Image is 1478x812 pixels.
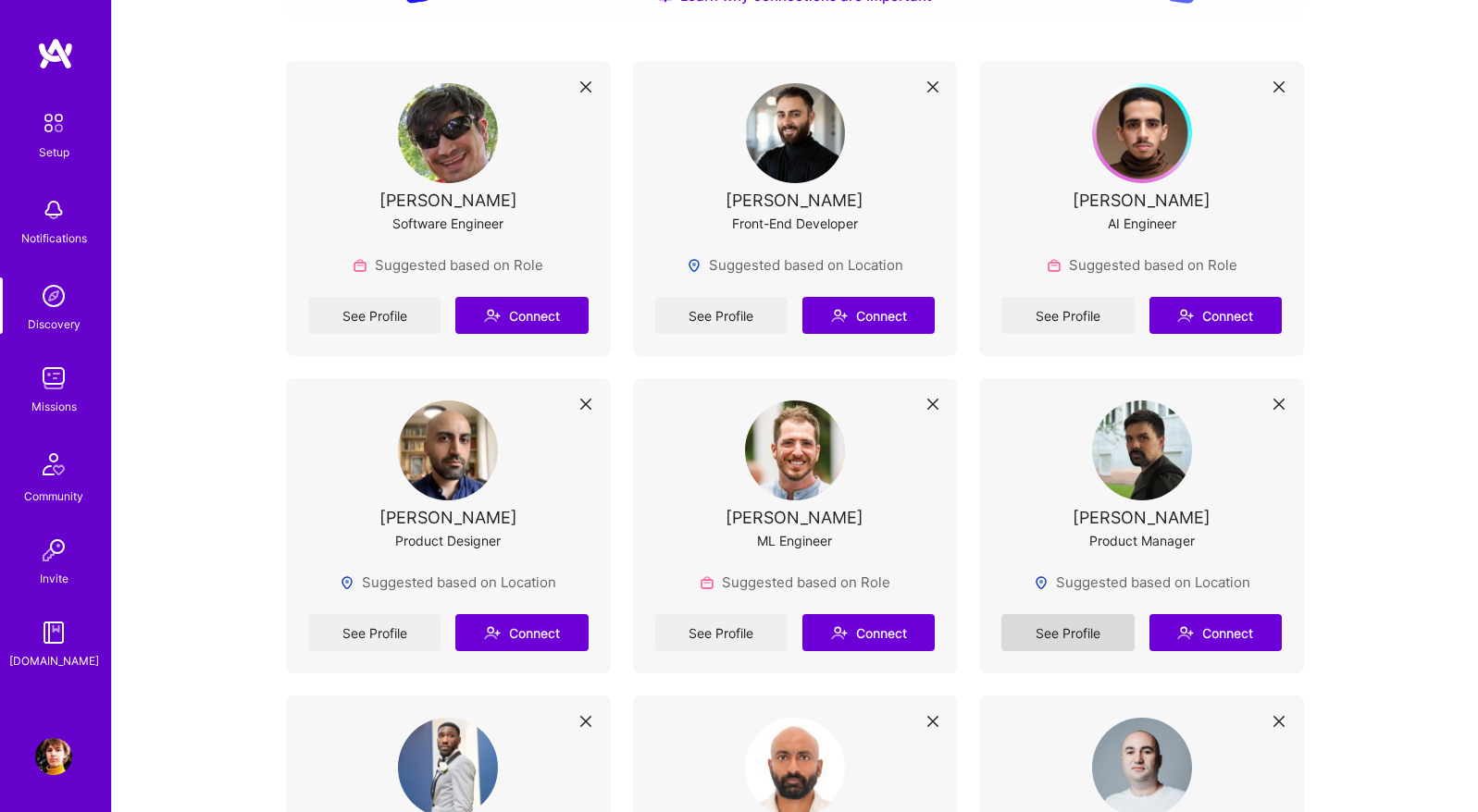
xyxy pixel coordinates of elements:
button: Connect [455,297,588,334]
i: icon Close [580,716,591,727]
i: icon Close [1273,399,1285,410]
i: icon Connect [1177,624,1194,641]
div: [PERSON_NAME] [379,508,517,527]
div: Invite [40,569,68,588]
div: Suggested based on Role [1047,255,1237,275]
img: Locations icon [687,258,702,273]
div: Setup [39,142,69,162]
div: Product Designer [395,531,501,550]
i: icon Close [580,81,591,92]
div: Front-End Developer [732,214,858,233]
a: See Profile [1001,297,1134,334]
div: Notifications [21,228,87,248]
img: User Avatar [398,400,498,500]
i: icon Connect [831,624,848,641]
button: Connect [802,297,935,334]
a: See Profile [308,297,441,334]
i: icon Close [1273,81,1285,92]
img: User Avatar [1092,400,1192,500]
div: [DOMAIN_NAME] [9,651,99,671]
img: discovery [35,277,72,314]
img: Role icon [353,258,367,273]
div: Suggested based on Role [700,572,890,592]
a: See Profile [655,614,788,651]
a: See Profile [308,614,441,651]
div: [PERSON_NAME] [726,508,863,527]
div: [PERSON_NAME] [1073,508,1211,527]
div: [PERSON_NAME] [726,191,863,210]
div: Suggested based on Location [687,255,903,275]
i: icon Connect [484,307,501,324]
div: Suggested based on Location [1034,572,1250,592]
button: Connect [1149,297,1282,334]
i: icon Close [1273,716,1285,727]
i: icon Close [927,399,938,410]
div: Discovery [28,314,81,334]
img: User Avatar [1092,83,1192,183]
div: Community [24,486,83,506]
a: See Profile [1001,614,1134,651]
img: User Avatar [398,83,498,183]
img: Locations icon [340,575,354,590]
button: Connect [802,614,935,651]
div: ML Engineer [757,531,832,550]
div: Missions [31,397,77,416]
div: [PERSON_NAME] [379,191,517,210]
a: User Avatar [31,738,77,775]
a: See Profile [655,297,788,334]
img: teamwork [35,360,72,397]
img: setup [34,104,73,142]
img: guide book [35,614,72,651]
div: Product Manager [1089,531,1195,550]
div: AI Engineer [1108,214,1176,233]
img: User Avatar [745,400,845,500]
div: Software Engineer [392,214,503,233]
img: Locations icon [1034,575,1049,590]
i: icon Close [927,81,938,92]
div: Suggested based on Location [340,572,556,592]
img: logo [37,37,74,70]
img: Role icon [1047,258,1062,273]
img: Invite [35,532,72,569]
img: Role icon [700,575,714,590]
div: Suggested based on Role [353,255,543,275]
i: icon Connect [831,307,848,324]
img: User Avatar [745,83,845,183]
div: [PERSON_NAME] [1073,191,1211,210]
button: Connect [1149,614,1282,651]
img: User Avatar [35,738,72,775]
img: bell [35,191,72,228]
i: icon Close [927,716,938,727]
i: icon Connect [1177,307,1194,324]
img: Community [31,442,76,486]
i: icon Close [580,399,591,410]
i: icon Connect [484,624,501,641]
button: Connect [455,614,588,651]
